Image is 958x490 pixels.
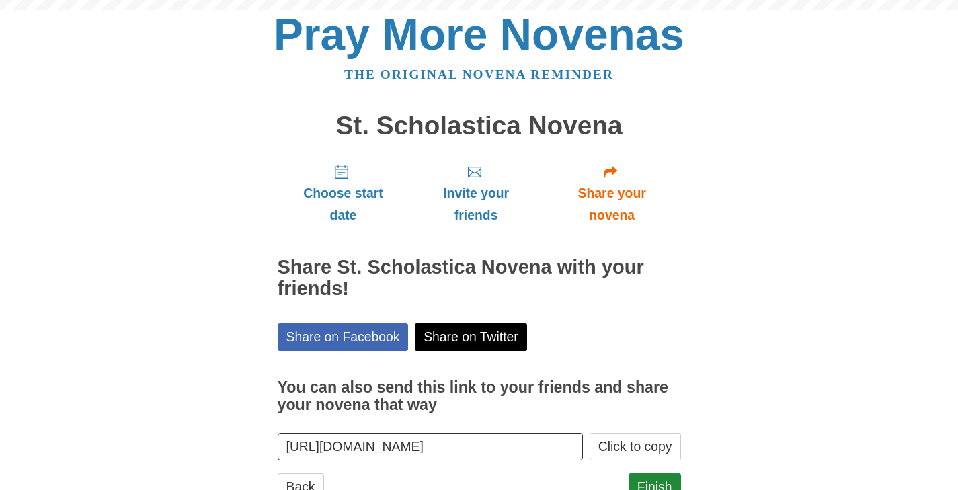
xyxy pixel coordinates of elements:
a: Share your novena [543,153,681,233]
a: Invite your friends [409,153,543,233]
span: Share your novena [557,182,668,227]
h2: Share St. Scholastica Novena with your friends! [278,257,681,300]
span: Invite your friends [422,182,529,227]
h3: You can also send this link to your friends and share your novena that way [278,379,681,413]
h1: St. Scholastica Novena [278,112,681,140]
a: Share on Twitter [415,323,527,351]
a: Choose start date [278,153,409,233]
a: Pray More Novenas [274,9,684,59]
a: The original novena reminder [344,67,614,81]
a: Share on Facebook [278,323,409,351]
button: Click to copy [590,433,681,460]
span: Choose start date [291,182,396,227]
